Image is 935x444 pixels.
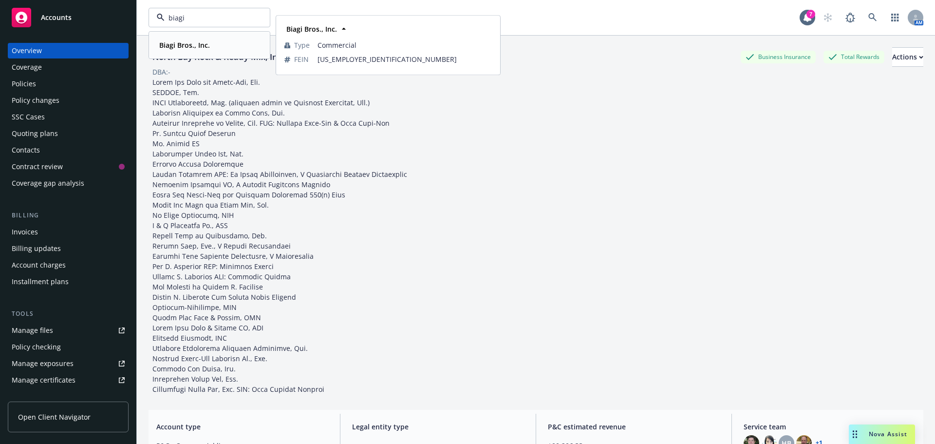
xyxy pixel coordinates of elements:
div: Business Insurance [741,51,816,63]
div: SSC Cases [12,109,45,125]
div: Manage certificates [12,372,75,388]
div: Installment plans [12,274,69,290]
button: Actions [892,47,923,67]
div: Account charges [12,257,66,273]
a: Manage claims [8,389,129,405]
a: Switch app [885,8,905,27]
div: Policies [12,76,36,92]
div: Contacts [12,142,40,158]
a: Billing updates [8,241,129,256]
div: Actions [892,48,923,66]
a: Coverage [8,59,129,75]
span: Service team [744,422,916,432]
div: 7 [806,10,815,19]
span: Account type [156,422,328,432]
span: Lorem Ips Dolo sit Ametc-Adi, Eli. SEDDOE, Tem. INCI Utlaboreetd, Mag. (aliquaen admin ve Quisnos... [152,77,407,394]
div: DBA: - [152,67,170,77]
div: Drag to move [849,425,861,444]
div: Manage claims [12,389,61,405]
a: Start snowing [818,8,838,27]
a: Invoices [8,224,129,240]
div: Quoting plans [12,126,58,141]
div: Manage files [12,323,53,338]
a: Coverage gap analysis [8,175,129,191]
a: Accounts [8,4,129,31]
a: Contract review [8,159,129,174]
a: Policy changes [8,93,129,108]
div: Contract review [12,159,63,174]
div: Overview [12,43,42,58]
span: Type [294,40,310,50]
a: Manage files [8,323,129,338]
div: Total Rewards [823,51,884,63]
a: Manage exposures [8,356,129,371]
span: Open Client Navigator [18,412,91,422]
span: FEIN [294,54,309,64]
span: Nova Assist [869,430,907,438]
div: Manage exposures [12,356,74,371]
button: Nova Assist [849,425,915,444]
a: Installment plans [8,274,129,290]
span: Accounts [41,14,72,21]
a: Report a Bug [841,8,860,27]
a: Policy checking [8,339,129,355]
a: Policies [8,76,129,92]
a: Account charges [8,257,129,273]
div: Coverage gap analysis [12,175,84,191]
a: Manage certificates [8,372,129,388]
strong: Biagi Bros., Inc. [159,40,210,50]
div: Billing [8,211,129,220]
div: Billing updates [12,241,61,256]
div: Tools [8,309,129,319]
div: Coverage [12,59,42,75]
strong: Biagi Bros., Inc. [286,24,337,34]
a: SSC Cases [8,109,129,125]
div: Policy checking [12,339,61,355]
span: P&C estimated revenue [548,422,720,432]
a: Overview [8,43,129,58]
span: [US_EMPLOYER_IDENTIFICATION_NUMBER] [318,54,492,64]
a: Quoting plans [8,126,129,141]
input: Filter by keyword [165,13,250,23]
div: Invoices [12,224,38,240]
a: Contacts [8,142,129,158]
span: Commercial [318,40,492,50]
div: Policy changes [12,93,59,108]
span: Legal entity type [352,422,524,432]
a: Search [863,8,882,27]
